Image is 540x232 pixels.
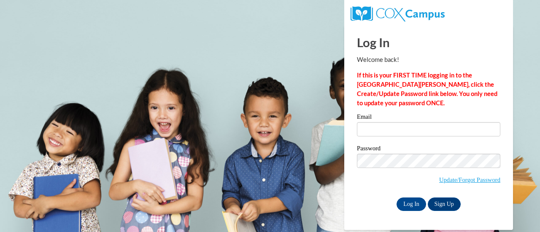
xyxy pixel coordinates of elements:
a: Sign Up [428,197,461,211]
strong: If this is your FIRST TIME logging in to the [GEOGRAPHIC_DATA][PERSON_NAME], click the Create/Upd... [357,72,497,107]
h1: Log In [357,34,500,51]
img: COX Campus [351,6,445,21]
a: Update/Forgot Password [439,176,500,183]
input: Log In [397,197,426,211]
label: Email [357,114,500,122]
p: Welcome back! [357,55,500,64]
a: COX Campus [351,10,445,17]
label: Password [357,145,500,154]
